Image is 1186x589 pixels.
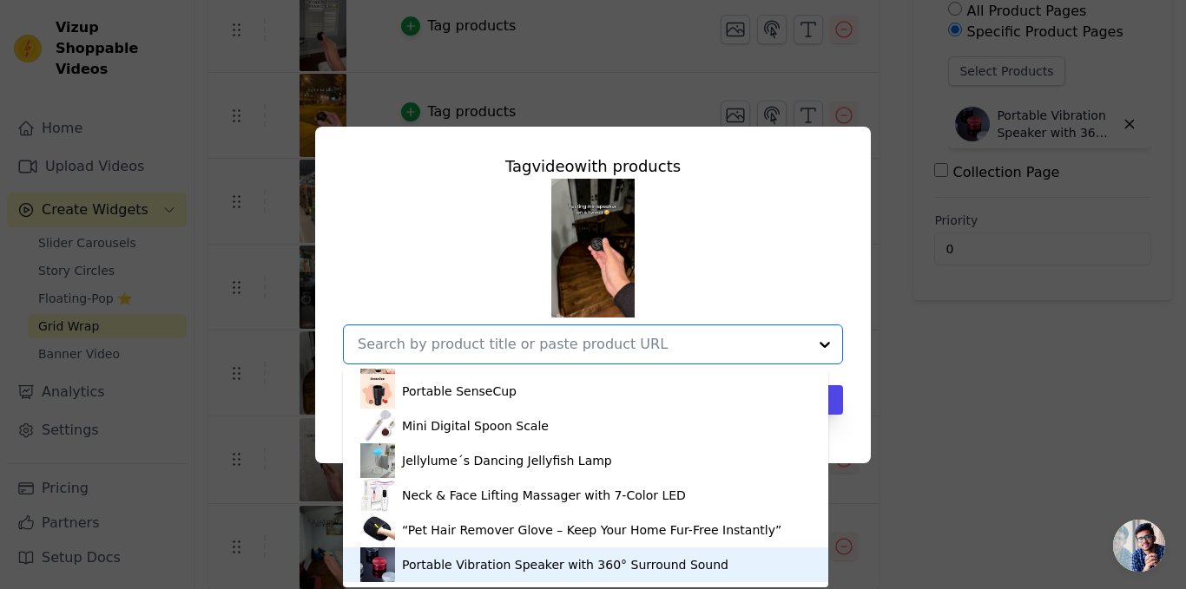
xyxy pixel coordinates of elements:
[402,417,549,435] div: Mini Digital Spoon Scale
[360,478,395,513] img: product thumbnail
[402,521,781,539] div: “Pet Hair Remover Glove – Keep Your Home Fur-Free Instantly”
[360,443,395,478] img: product thumbnail
[402,452,612,469] div: Jellylume´s Dancing Jellyfish Lamp
[1113,520,1165,572] a: Open chat
[551,179,635,317] img: tn-d95727850fea4e90a7a1bc60185b29a0.png
[402,556,728,573] div: Portable Vibration Speaker with 360° Surround Sound
[358,334,807,355] input: Search by product title or paste product URL
[360,513,395,547] img: product thumbnail
[402,487,686,504] div: Neck & Face Lifting Massager with 7-Color LED
[343,154,843,179] div: Tag video with products
[360,547,395,582] img: product thumbnail
[402,383,517,400] div: Portable SenseCup
[360,374,395,409] img: product thumbnail
[360,409,395,443] img: product thumbnail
